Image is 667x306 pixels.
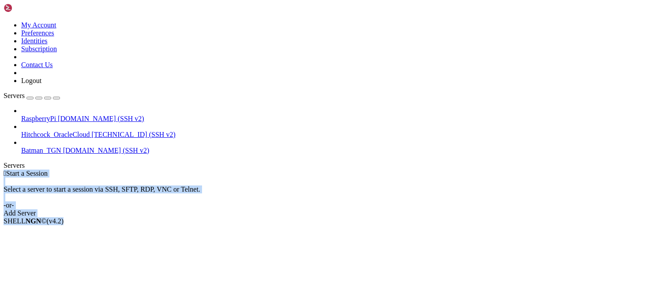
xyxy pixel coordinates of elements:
[21,139,663,155] li: Batman_TGN [DOMAIN_NAME] (SSH v2)
[21,107,663,123] li: RaspberryPi [DOMAIN_NAME] (SSH v2)
[4,178,663,209] div: Select a server to start a session via SSH, SFTP, RDP, VNC or Telnet. -or-
[21,37,48,45] a: Identities
[21,45,57,53] a: Subscription
[4,209,663,217] div: Add Server
[21,123,663,139] li: Hitchcock_OracleCloud [TECHNICAL_ID] (SSH v2)
[4,170,6,177] span: 
[4,162,663,170] div: Servers
[21,131,90,138] span: Hitchcock_OracleCloud
[21,147,61,154] span: Batman_TGN
[21,77,41,84] a: Logout
[4,92,25,99] span: Servers
[26,217,41,225] b: NGN
[21,61,53,68] a: Contact Us
[21,147,663,155] a: Batman_TGN [DOMAIN_NAME] (SSH v2)
[47,217,64,225] span: 4.2.0
[4,92,60,99] a: Servers
[21,29,54,37] a: Preferences
[6,170,48,177] span: Start a Session
[21,115,56,122] span: RaspberryPi
[21,21,56,29] a: My Account
[21,115,663,123] a: RaspberryPi [DOMAIN_NAME] (SSH v2)
[4,4,54,12] img: Shellngn
[63,147,150,154] span: [DOMAIN_NAME] (SSH v2)
[58,115,144,122] span: [DOMAIN_NAME] (SSH v2)
[92,131,176,138] span: [TECHNICAL_ID] (SSH v2)
[21,131,663,139] a: Hitchcock_OracleCloud [TECHNICAL_ID] (SSH v2)
[4,217,64,225] span: SHELL ©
